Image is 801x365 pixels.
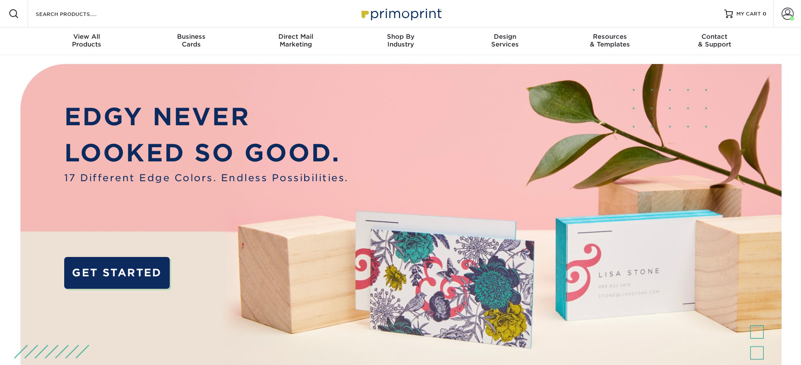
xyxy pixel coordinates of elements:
span: Business [139,33,243,40]
a: DesignServices [453,28,558,55]
span: MY CART [736,10,761,18]
span: Shop By [348,33,453,40]
a: Resources& Templates [558,28,662,55]
div: Services [453,33,558,48]
span: Resources [558,33,662,40]
div: Products [34,33,139,48]
div: & Support [662,33,767,48]
a: Shop ByIndustry [348,28,453,55]
div: Marketing [243,33,348,48]
a: BusinessCards [139,28,243,55]
div: Cards [139,33,243,48]
img: Primoprint [358,4,444,23]
div: & Templates [558,33,662,48]
p: EDGY NEVER [64,99,349,135]
span: Direct Mail [243,33,348,40]
p: LOOKED SO GOOD. [64,135,349,171]
a: View AllProducts [34,28,139,55]
a: Contact& Support [662,28,767,55]
div: Industry [348,33,453,48]
span: Design [453,33,558,40]
span: 0 [763,11,767,17]
span: Contact [662,33,767,40]
a: Direct MailMarketing [243,28,348,55]
input: SEARCH PRODUCTS..... [35,9,119,19]
span: View All [34,33,139,40]
a: GET STARTED [64,257,170,288]
span: 17 Different Edge Colors. Endless Possibilities. [64,171,349,185]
